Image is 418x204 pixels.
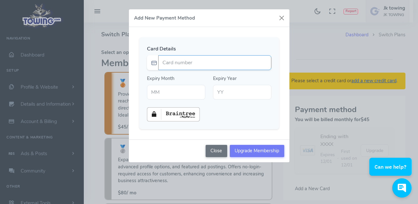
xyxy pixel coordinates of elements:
[147,45,271,53] legend: Card Details
[213,85,271,100] input: YY
[147,75,174,82] label: Expiry Month
[147,107,200,121] img: braintree-badge-light.png
[147,85,205,100] input: MM
[213,75,237,82] label: Expiry Year
[206,145,227,157] button: Close
[134,14,195,22] h5: Add New Payment Method
[365,140,418,204] iframe: Conversations
[158,55,271,70] input: Card number
[230,145,284,157] input: Upgrade Membership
